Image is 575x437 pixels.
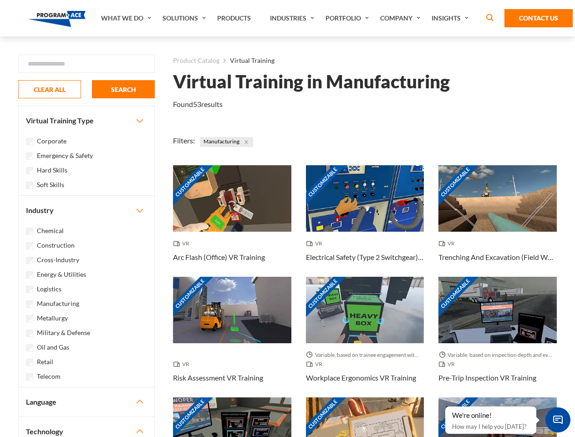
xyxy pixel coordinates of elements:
button: Language [19,387,154,417]
label: Chemical [37,226,64,236]
a: Customizable Thumbnail - Pre-Trip Inspection VR Training Variable, based on inspection depth and ... [438,277,557,397]
input: Metallurgy [26,315,33,322]
input: Construction [26,242,33,249]
button: Virtual Training Type [19,106,154,135]
a: Customizable Thumbnail - Workplace Ergonomics VR Training Variable, based on trainee engagement w... [306,277,424,397]
div: We're online! [452,411,529,420]
label: Cross-Industry [37,255,79,265]
a: Customizable Thumbnail - Trenching And Excavation (Field Work) VR Training VR Trenching And Excav... [438,165,557,277]
span: Filters: [173,136,195,145]
a: Customizable Thumbnail - Electrical Safety (Type 2 Switchgear) VR Training VR Electrical Safety (... [306,165,424,277]
input: Cross-Industry [26,257,33,264]
h3: Arc Flash (Office) VR Training [173,252,265,263]
h3: Risk Assessment VR Training [173,372,263,383]
span: VR [173,239,193,248]
label: Telecom [37,371,61,381]
span: VR [306,360,326,369]
p: Found results [173,99,223,110]
input: Soft Skills [26,182,33,189]
label: Logistics [37,284,61,294]
h1: Virtual Training in Manufacturing [173,74,450,90]
input: Retail [26,359,33,366]
span: Chat Widget [545,407,570,432]
span: VR [438,239,458,248]
input: Chemical [26,228,33,235]
h3: Workplace Ergonomics VR Training [306,372,416,383]
li: Virtual Training [219,55,275,66]
a: Customizable Thumbnail - Arc Flash (Office) VR Training VR Arc Flash (Office) VR Training [173,165,291,277]
input: Corporate [26,138,33,145]
input: Hard Skills [26,167,33,174]
a: Contact Us [504,9,573,27]
label: Hard Skills [37,165,67,175]
label: Retail [37,357,53,367]
span: Variable, based on inspection depth and event interaction. [438,351,557,360]
input: Military & Defense [26,330,33,337]
span: VR [306,239,326,248]
label: Corporate [37,136,66,146]
label: Energy & Utilities [37,269,86,279]
em: 53 [193,100,201,108]
a: Product Catalog [173,55,219,66]
h3: Electrical Safety (Type 2 Switchgear) VR Training [306,252,424,263]
span: Variable, based on trainee engagement with exercises. [306,351,424,360]
label: Metallurgy [37,313,68,323]
span: VR [438,360,458,369]
img: Program-Ace [28,11,86,27]
label: Military & Defense [37,328,90,338]
nav: breadcrumb [173,55,557,66]
label: Emergency & Safety [37,151,93,161]
a: Customizable Thumbnail - Risk Assessment VR Training VR Risk Assessment VR Training [173,277,291,397]
span: Manufacturing [200,137,253,147]
span: VR [173,360,193,369]
button: Close [241,137,251,147]
input: Logistics [26,286,33,293]
button: CLEAR ALL [18,80,81,98]
input: Oil and Gas [26,344,33,351]
label: Manufacturing [37,299,79,309]
label: Construction [37,240,75,250]
h3: Pre-Trip Inspection VR Training [438,372,536,383]
label: Oil and Gas [37,342,69,352]
label: Soft Skills [37,180,64,190]
input: Energy & Utilities [26,271,33,279]
input: Manufacturing [26,300,33,308]
input: Emergency & Safety [26,152,33,160]
h3: Trenching And Excavation (Field Work) VR Training [438,252,557,263]
button: Industry [19,196,154,225]
input: Telecom [26,373,33,381]
p: How may I help you [DATE]? [452,421,529,432]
